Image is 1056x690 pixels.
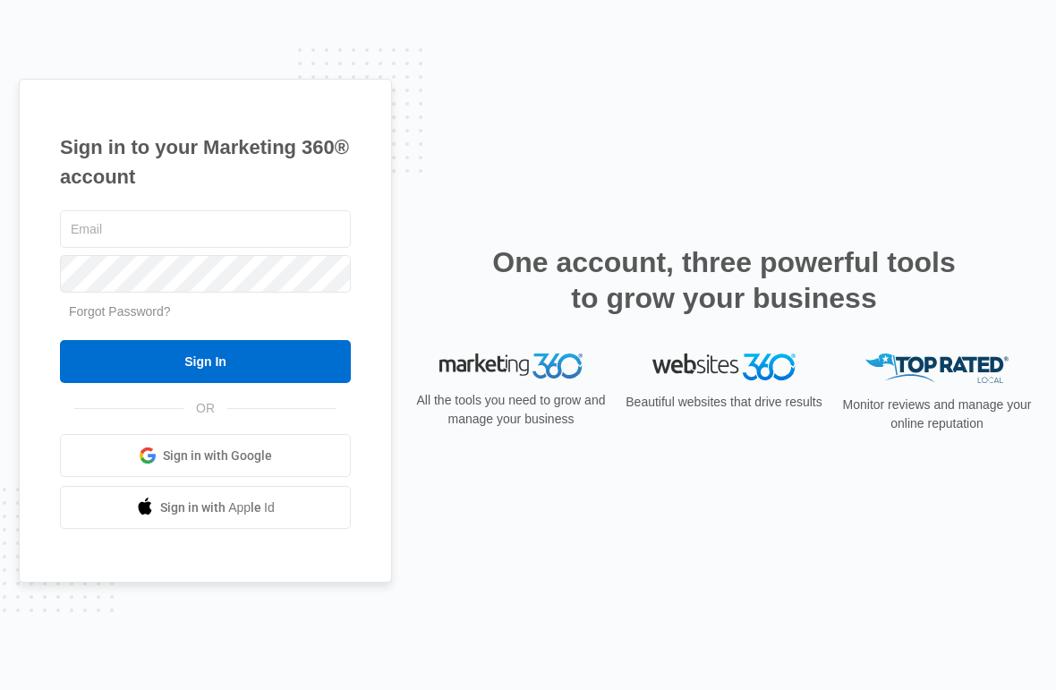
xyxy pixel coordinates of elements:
[652,354,796,379] img: Websites 360
[69,304,171,319] a: Forgot Password?
[160,498,275,517] span: Sign in with Apple Id
[163,447,272,465] span: Sign in with Google
[837,396,1037,433] p: Monitor reviews and manage your online reputation
[60,340,351,383] input: Sign In
[60,434,351,477] a: Sign in with Google
[183,399,227,418] span: OR
[411,391,611,429] p: All the tools you need to grow and manage your business
[487,244,961,316] h2: One account, three powerful tools to grow your business
[439,354,583,379] img: Marketing 360
[60,486,351,529] a: Sign in with Apple Id
[865,354,1009,383] img: Top Rated Local
[624,393,824,412] p: Beautiful websites that drive results
[60,132,351,192] h1: Sign in to your Marketing 360® account
[60,210,351,248] input: Email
